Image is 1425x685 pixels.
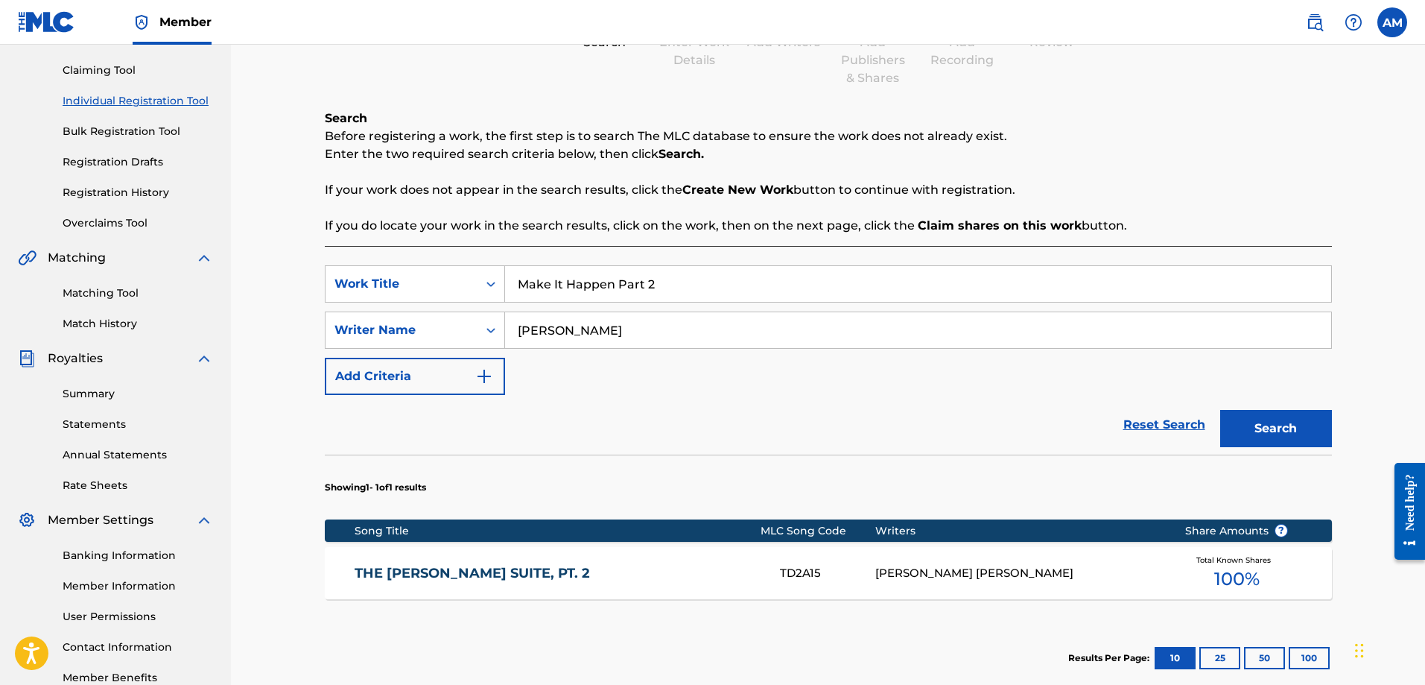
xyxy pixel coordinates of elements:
[1116,408,1213,441] a: Reset Search
[18,11,75,33] img: MLC Logo
[355,565,760,582] a: THE [PERSON_NAME] SUITE, PT. 2
[1300,7,1330,37] a: Public Search
[133,13,150,31] img: Top Rightsholder
[63,124,213,139] a: Bulk Registration Tool
[63,478,213,493] a: Rate Sheets
[836,34,910,87] div: Add Publishers & Shares
[48,350,103,367] span: Royalties
[159,13,212,31] span: Member
[1068,651,1153,665] p: Results Per Page:
[325,358,505,395] button: Add Criteria
[1306,13,1324,31] img: search
[1289,647,1330,669] button: 100
[1355,628,1364,673] div: Drag
[48,249,106,267] span: Matching
[1339,7,1368,37] div: Help
[63,63,213,78] a: Claiming Tool
[1199,647,1240,669] button: 25
[475,367,493,385] img: 9d2ae6d4665cec9f34b9.svg
[1196,555,1277,566] span: Total Known Shares
[925,34,1000,69] div: Add Recording
[1214,566,1260,593] span: 100 %
[334,321,469,339] div: Writer Name
[63,578,213,594] a: Member Information
[63,386,213,402] a: Summary
[18,350,36,367] img: Royalties
[325,145,1332,163] p: Enter the two required search criteria below, then click
[1377,7,1407,37] div: User Menu
[1275,525,1287,537] span: ?
[657,34,731,69] div: Enter Work Details
[63,185,213,201] a: Registration History
[325,481,426,494] p: Showing 1 - 1 of 1 results
[325,127,1332,145] p: Before registering a work, the first step is to search The MLC database to ensure the work does n...
[1155,647,1196,669] button: 10
[325,217,1332,235] p: If you do locate your work in the search results, click on the work, then on the next page, click...
[63,640,213,655] a: Contact Information
[63,285,213,301] a: Matching Tool
[325,181,1332,199] p: If your work does not appear in the search results, click the button to continue with registration.
[1185,523,1288,539] span: Share Amounts
[761,523,875,539] div: MLC Song Code
[63,417,213,432] a: Statements
[875,565,1162,582] div: [PERSON_NAME] [PERSON_NAME]
[1345,13,1362,31] img: help
[1220,410,1332,447] button: Search
[355,523,761,539] div: Song Title
[780,565,875,582] div: TD2A15
[875,523,1162,539] div: Writers
[63,609,213,625] a: User Permissions
[195,511,213,529] img: expand
[1351,613,1425,685] iframe: Chat Widget
[63,316,213,332] a: Match History
[63,154,213,170] a: Registration Drafts
[918,218,1082,233] strong: Claim shares on this work
[63,93,213,109] a: Individual Registration Tool
[63,447,213,463] a: Annual Statements
[18,511,36,529] img: Member Settings
[63,548,213,564] a: Banking Information
[18,249,37,267] img: Matching
[195,350,213,367] img: expand
[48,511,153,529] span: Member Settings
[1244,647,1285,669] button: 50
[334,275,469,293] div: Work Title
[325,265,1332,455] form: Search Form
[1383,452,1425,572] iframe: Resource Center
[195,249,213,267] img: expand
[682,183,793,197] strong: Create New Work
[325,111,367,125] b: Search
[63,215,213,231] a: Overclaims Tool
[658,147,704,161] strong: Search.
